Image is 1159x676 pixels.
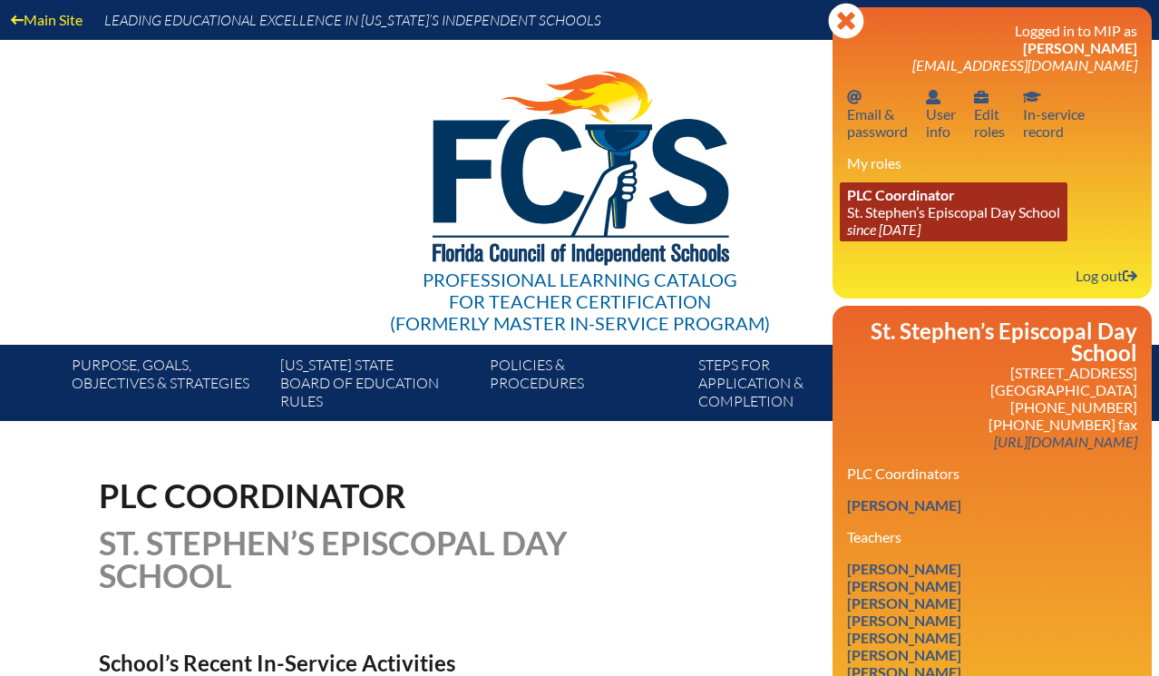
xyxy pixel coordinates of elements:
a: User infoEditroles [967,84,1012,143]
a: Professional Learning Catalog for Teacher Certification(formerly Master In-service Program) [383,36,777,338]
p: [STREET_ADDRESS] [GEOGRAPHIC_DATA] [PHONE_NUMBER] [PHONE_NUMBER] fax [847,364,1137,450]
a: Purpose, goals,objectives & strategies [64,352,273,421]
a: PLC Coordinator St. Stephen’s Episcopal Day School since [DATE] [840,182,1067,241]
a: [PERSON_NAME] [840,493,969,517]
img: FCISlogo221.eps [393,40,767,288]
h2: St. Stephen’s Episcopal Day School [847,320,1137,364]
a: User infoUserinfo [919,84,963,143]
a: [PERSON_NAME] [840,642,969,667]
span: [EMAIL_ADDRESS][DOMAIN_NAME] [912,56,1137,73]
span: [PERSON_NAME] [1023,39,1137,56]
a: [PERSON_NAME] [840,625,969,650]
a: Log outLog out [1068,263,1144,288]
svg: User info [926,90,940,104]
h3: Logged in to MIP as [847,22,1137,73]
a: [URL][DOMAIN_NAME] [987,429,1144,454]
a: [PERSON_NAME] [840,591,969,615]
a: [PERSON_NAME] [840,608,969,632]
a: In-service recordIn-servicerecord [1016,84,1092,143]
a: [US_STATE] StateBoard of Education rules [273,352,482,421]
span: St. Stephen’s Episcopal Day School [99,523,568,595]
svg: Close [828,3,864,39]
a: Main Site [4,7,90,32]
a: Policies &Procedures [482,352,691,421]
i: since [DATE] [847,220,920,238]
a: [PERSON_NAME] [840,556,969,581]
h2: School’s Recent In-Service Activities [99,650,737,676]
a: [PERSON_NAME] [840,573,969,598]
a: Steps forapplication & completion [691,352,900,421]
svg: User info [974,90,989,104]
svg: Email password [847,90,862,104]
h3: PLC Coordinators [847,465,1137,482]
h3: Teachers [847,528,1137,545]
svg: Log out [1123,269,1137,283]
div: Professional Learning Catalog (formerly Master In-service Program) [390,269,770,334]
a: Email passwordEmail &password [840,84,915,143]
span: for Teacher Certification [449,290,711,312]
h3: My roles [847,154,1137,171]
svg: In-service record [1023,90,1041,104]
span: PLC Coordinator [847,186,955,203]
span: PLC Coordinator [99,475,406,515]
